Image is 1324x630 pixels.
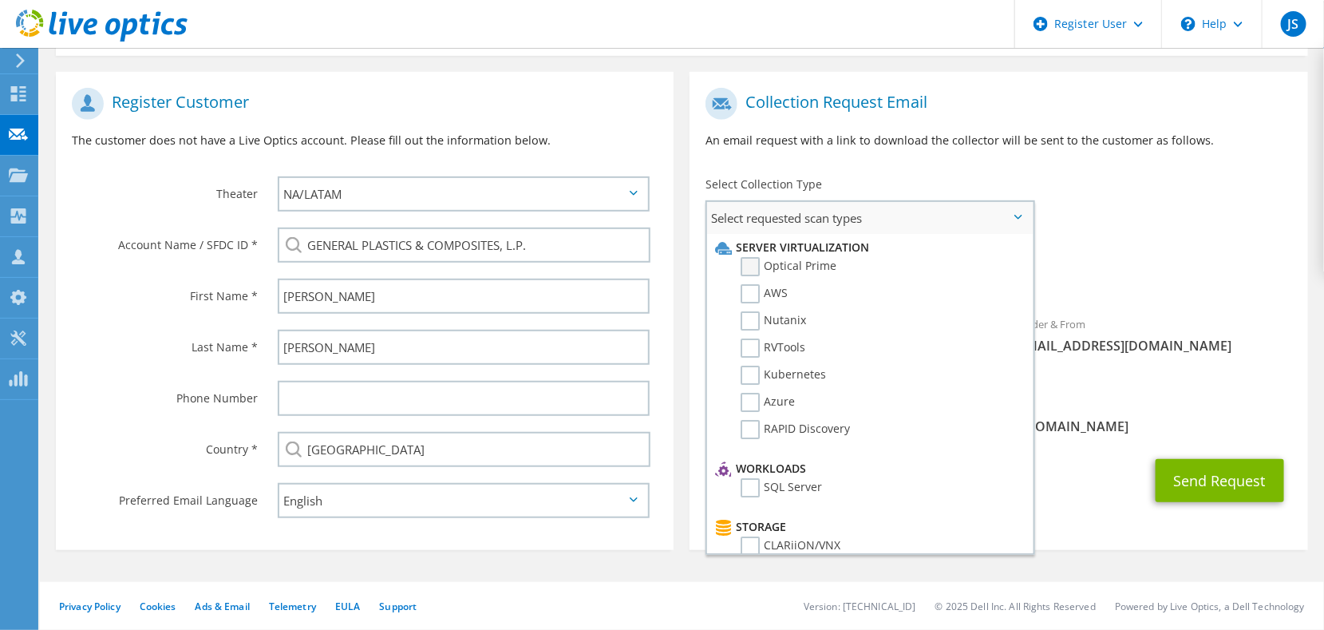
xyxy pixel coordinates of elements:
[59,600,121,613] a: Privacy Policy
[705,132,1291,149] p: An email request with a link to download the collector will be sent to the customer as follows.
[804,600,916,613] li: Version: [TECHNICAL_ID]
[1015,337,1292,355] span: [EMAIL_ADDRESS][DOMAIN_NAME]
[707,202,1033,234] span: Select requested scan types
[741,311,806,331] label: Nutanix
[741,478,822,497] label: SQL Server
[690,307,998,380] div: To
[379,600,417,613] a: Support
[690,388,1307,443] div: CC & Reply To
[72,330,258,355] label: Last Name *
[269,600,316,613] a: Telemetry
[705,176,822,192] label: Select Collection Type
[741,257,836,276] label: Optical Prime
[72,279,258,304] label: First Name *
[935,600,1096,613] li: © 2025 Dell Inc. All Rights Reserved
[741,420,850,439] label: RAPID Discovery
[690,240,1307,299] div: Requested Collections
[711,517,1025,537] li: Storage
[72,88,650,120] h1: Register Customer
[741,284,788,303] label: AWS
[1281,11,1306,37] span: JS
[72,176,258,202] label: Theater
[335,600,360,613] a: EULA
[72,381,258,406] label: Phone Number
[711,459,1025,478] li: Workloads
[741,393,795,412] label: Azure
[1156,459,1284,502] button: Send Request
[741,366,826,385] label: Kubernetes
[1181,17,1196,31] svg: \n
[140,600,176,613] a: Cookies
[741,339,805,358] label: RVTools
[1115,600,1305,613] li: Powered by Live Optics, a Dell Technology
[72,228,258,253] label: Account Name / SFDC ID *
[72,132,658,149] p: The customer does not have a Live Optics account. Please fill out the information below.
[999,307,1308,363] div: Sender & From
[711,238,1025,257] li: Server Virtualization
[741,537,840,556] label: CLARiiON/VNX
[72,432,258,458] label: Country *
[72,483,258,509] label: Preferred Email Language
[705,88,1283,120] h1: Collection Request Email
[196,600,250,613] a: Ads & Email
